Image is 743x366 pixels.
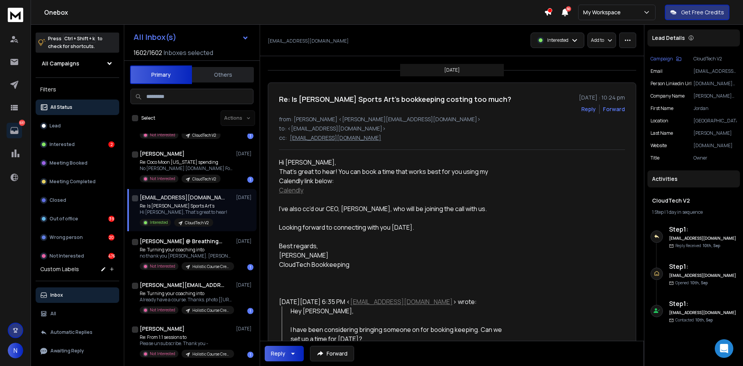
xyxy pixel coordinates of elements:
[547,37,568,43] p: Interested
[651,155,659,161] p: title
[134,48,162,57] span: 1602 / 1602
[652,209,664,215] span: 1 Step
[36,155,119,171] button: Meeting Booked
[192,351,229,357] p: Holistic Course Creator Campaign | [DATE]
[150,132,175,138] p: Not Interested
[669,235,737,241] h6: [EMAIL_ADDRESS][DOMAIN_NAME]
[236,326,253,332] p: [DATE]
[236,238,253,244] p: [DATE]
[703,243,720,248] span: 10th, Sep
[271,350,285,357] div: Reply
[279,134,287,142] p: cc:
[140,159,233,165] p: Re: Coco Moon [US_STATE] spending
[247,177,253,183] div: 1
[279,186,505,223] div: I’ve also cc’d our CEO, [PERSON_NAME], who will be joining the call with us.
[693,143,737,149] p: [DOMAIN_NAME]
[42,60,79,67] h1: All Campaigns
[164,48,213,57] h3: Inboxes selected
[279,186,303,194] a: Calendly
[140,253,233,259] p: no thank you [PERSON_NAME]. [PERSON_NAME]
[192,176,216,182] p: CloudTech V2
[50,292,63,298] p: Inbox
[265,346,304,361] button: Reply
[290,134,381,142] p: [EMAIL_ADDRESS][DOMAIN_NAME]
[651,56,673,62] p: Campaign
[603,105,625,113] div: Forward
[693,56,737,62] p: CloudTech V2
[140,281,225,289] h1: [PERSON_NAME][EMAIL_ADDRESS][DOMAIN_NAME]
[291,306,505,344] div: Hey [PERSON_NAME],
[50,197,66,203] p: Closed
[140,209,227,215] p: Hi [PERSON_NAME], That’s great to hear!
[579,94,625,101] p: [DATE] : 10:24 pm
[40,265,79,273] h3: Custom Labels
[693,130,737,136] p: [PERSON_NAME]
[647,170,740,187] div: Activities
[192,264,229,270] p: Holistic Course Creator Campaign | [DATE]
[19,120,25,126] p: 537
[669,299,737,308] h6: Step 1 :
[108,234,115,241] div: 20
[36,174,119,189] button: Meeting Completed
[63,34,96,43] span: Ctrl + Shift + k
[36,325,119,340] button: Automatic Replies
[268,38,349,44] p: [EMAIL_ADDRESS][DOMAIN_NAME]
[652,34,685,42] p: Lead Details
[130,65,192,84] button: Primary
[140,247,233,253] p: Re: Turning your coaching into
[36,211,119,227] button: Out of office39
[693,81,737,87] p: [DOMAIN_NAME][URL][PERSON_NAME]
[652,197,735,204] h1: CloudTech V2
[50,329,92,335] p: Automatic Replies
[693,105,737,112] p: Jordan
[651,93,685,99] p: Company Name
[666,209,703,215] span: 1 day in sequence
[665,5,729,20] button: Get Free Credits
[279,115,625,123] p: from: [PERSON_NAME] <[PERSON_NAME][EMAIL_ADDRESS][DOMAIN_NAME]>
[50,348,84,354] p: Awaiting Reply
[50,234,83,241] p: Wrong person
[192,132,216,138] p: CloudTech V2
[669,310,737,316] h6: [EMAIL_ADDRESS][DOMAIN_NAME]
[651,118,668,124] p: location
[669,225,737,234] h6: Step 1 :
[127,29,255,45] button: All Inbox(s)
[279,297,505,306] div: [DATE][DATE] 6:35 PM < > wrote:
[140,325,185,333] h1: [PERSON_NAME]
[651,105,673,112] p: First Name
[693,118,737,124] p: [GEOGRAPHIC_DATA]
[247,352,253,358] div: 1
[36,137,119,152] button: Interested2
[8,343,23,358] span: N
[247,308,253,314] div: 1
[583,9,624,16] p: My Workspace
[690,280,708,285] span: 10th, Sep
[236,282,253,288] p: [DATE]
[669,273,737,278] h6: [EMAIL_ADDRESS][DOMAIN_NAME]
[7,123,22,138] a: 537
[279,94,511,105] h1: Re: Is [PERSON_NAME] Sports Art’s bookkeeping costing too much?
[150,307,175,313] p: Not Interested
[150,351,175,357] p: Not Interested
[279,223,505,241] div: Looking forward to connecting with you [DATE].
[566,6,571,12] span: 50
[50,253,84,259] p: Not Interested
[44,8,544,17] h1: Onebox
[50,179,96,185] p: Meeting Completed
[279,158,505,167] div: Hi [PERSON_NAME],
[310,346,354,361] button: Forward
[350,297,453,306] a: [EMAIL_ADDRESS][DOMAIN_NAME]
[651,143,667,149] p: website
[185,220,209,226] p: CloudTech V2
[36,287,119,303] button: Inbox
[693,155,737,161] p: Owner
[36,118,119,134] button: Lead
[236,194,253,201] p: [DATE]
[36,343,119,359] button: Awaiting Reply
[140,334,233,340] p: Re: From 1:1 sessions to
[140,290,233,297] p: Re: Turning your coaching into
[140,297,233,303] p: Already have a course. Thanks. photo [[URL][DOMAIN_NAME][PERSON_NAME]] [PERSON_NAME]
[652,209,735,215] div: |
[48,35,103,50] p: Press to check for shortcuts.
